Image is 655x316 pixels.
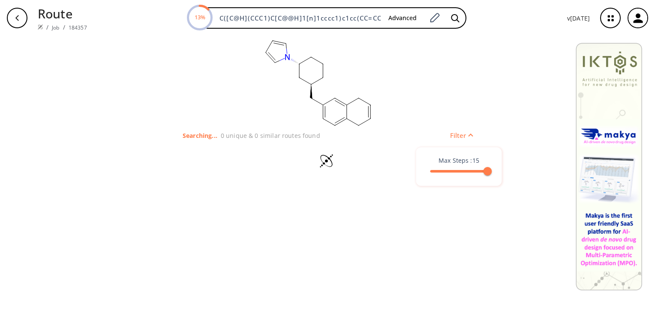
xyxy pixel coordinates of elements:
[52,24,59,31] a: Job
[194,13,205,21] text: 13%
[63,23,65,32] li: /
[439,156,479,165] p: Max Steps : 15
[69,24,87,31] a: 184357
[38,4,87,23] p: Route
[382,10,424,26] button: Advanced
[567,14,590,23] p: v [DATE]
[214,14,382,22] input: Enter SMILES
[38,24,43,30] img: Spaya logo
[46,23,48,32] li: /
